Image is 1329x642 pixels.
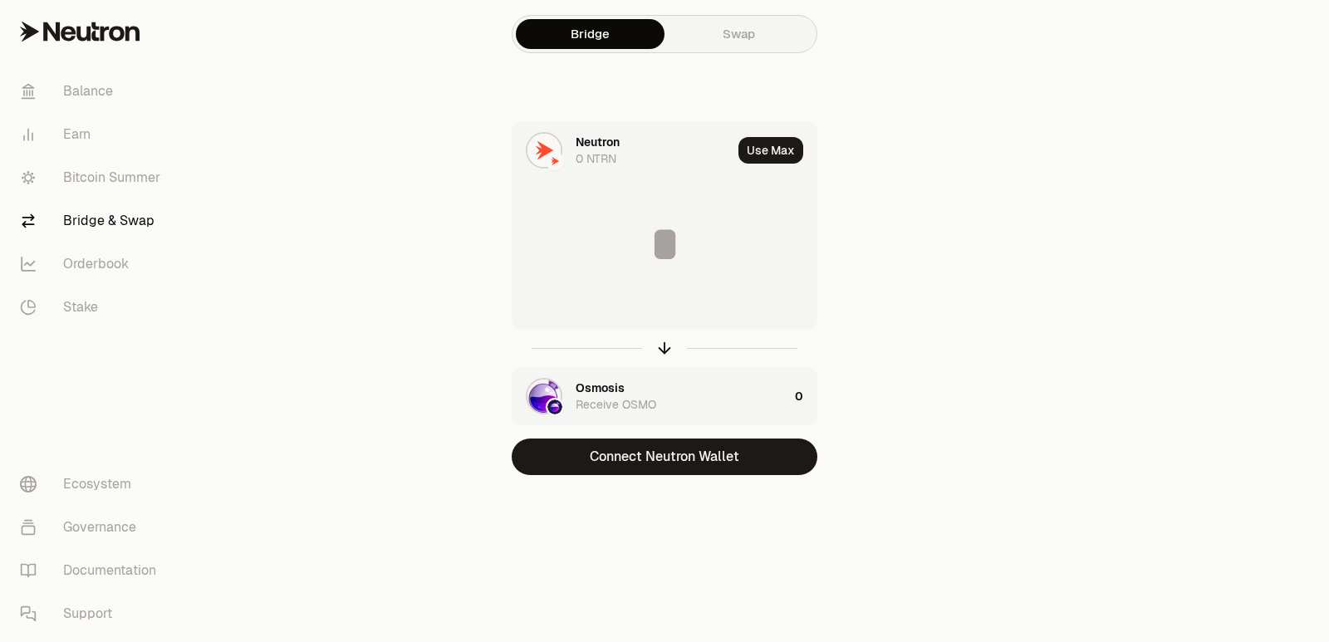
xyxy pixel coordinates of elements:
div: 0 NTRN [576,150,616,167]
a: Bridge [516,19,664,49]
button: Connect Neutron Wallet [512,439,817,475]
a: Stake [7,286,179,329]
button: OSMO LogoOsmosis LogoOsmosisReceive OSMO0 [512,368,817,424]
a: Earn [7,113,179,156]
div: OSMO LogoOsmosis LogoOsmosisReceive OSMO [512,368,788,424]
a: Documentation [7,549,179,592]
img: OSMO Logo [527,380,561,413]
a: Ecosystem [7,463,179,506]
a: Orderbook [7,243,179,286]
img: Neutron Logo [547,154,562,169]
button: Use Max [738,137,803,164]
div: Osmosis [576,380,625,396]
div: NTRN LogoNeutron LogoNeutron0 NTRN [512,122,732,179]
a: Balance [7,70,179,113]
div: Receive OSMO [576,396,656,413]
a: Bridge & Swap [7,199,179,243]
div: 0 [795,368,817,424]
a: Support [7,592,179,635]
a: Swap [664,19,813,49]
a: Bitcoin Summer [7,156,179,199]
img: NTRN Logo [527,134,561,167]
img: Osmosis Logo [547,399,562,414]
a: Governance [7,506,179,549]
div: Neutron [576,134,620,150]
